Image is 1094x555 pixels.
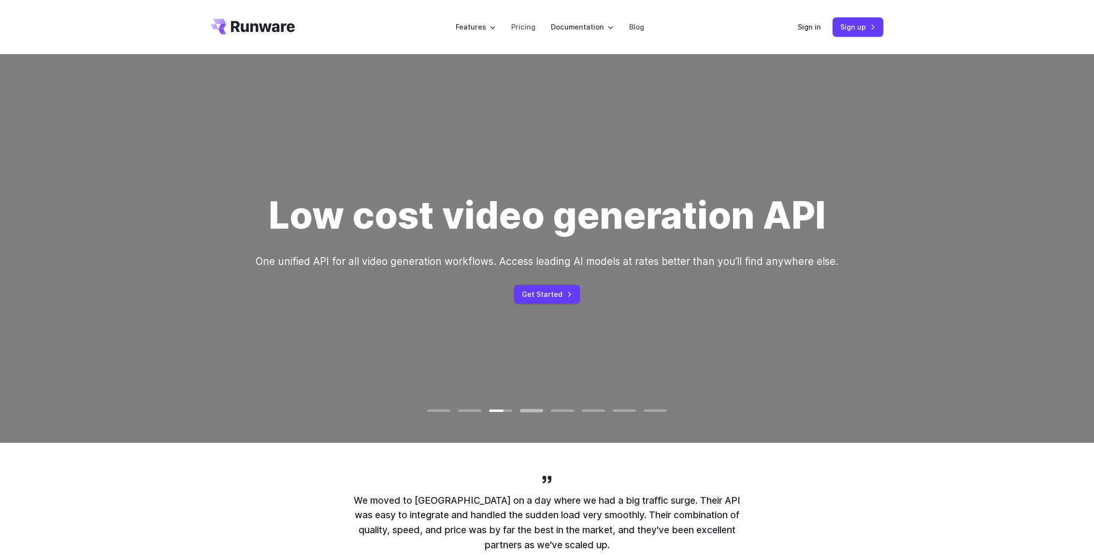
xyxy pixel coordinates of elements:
a: Sign up [833,17,883,36]
a: Go to / [211,19,295,34]
a: Blog [629,21,644,32]
p: One unified API for all video generation workflows. Access leading AI models at rates better than... [256,253,838,269]
a: Get Started [514,285,580,304]
a: Pricing [511,21,535,32]
a: Sign in [798,21,821,32]
p: We moved to [GEOGRAPHIC_DATA] on a day where we had a big traffic surge. Their API was easy to in... [354,493,740,553]
label: Features [456,21,496,32]
h1: Low cost video generation API [269,193,826,238]
label: Documentation [551,21,614,32]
